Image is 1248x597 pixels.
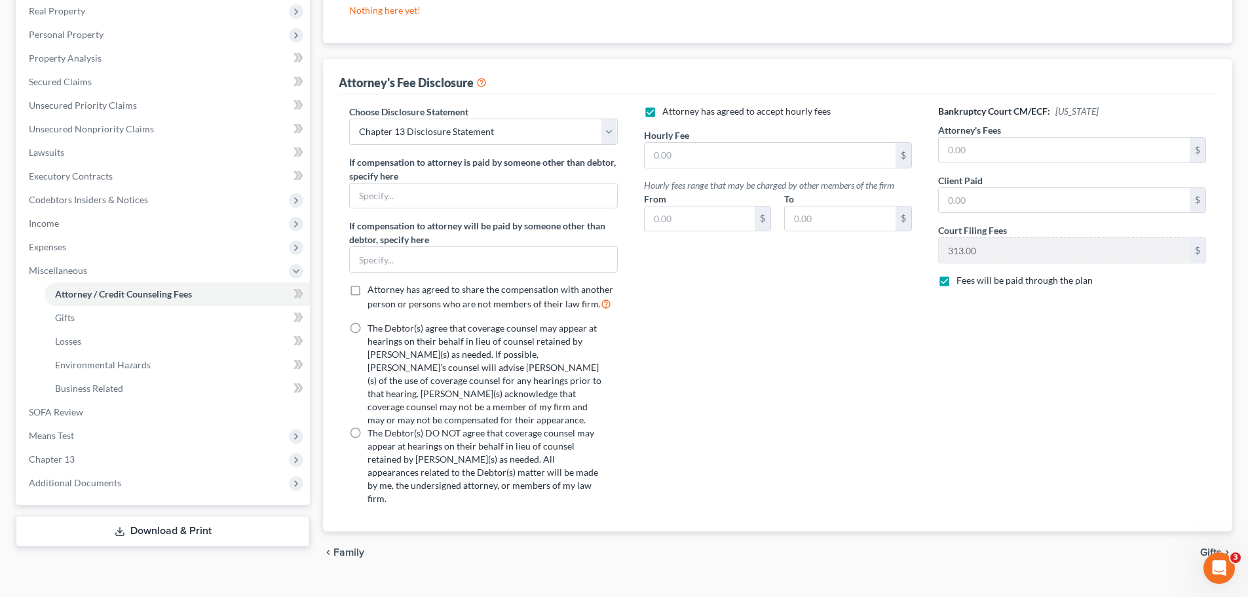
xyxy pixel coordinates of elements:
[18,70,310,94] a: Secured Claims
[333,547,364,558] span: Family
[18,94,310,117] a: Unsecured Priority Claims
[644,128,689,142] label: Hourly Fee
[896,143,911,168] div: $
[939,238,1190,263] input: 0.00
[18,141,310,164] a: Lawsuits
[18,400,310,424] a: SOFA Review
[29,406,83,417] span: SOFA Review
[55,383,123,394] span: Business Related
[29,123,154,134] span: Unsecured Nonpriority Claims
[18,164,310,188] a: Executory Contracts
[18,117,310,141] a: Unsecured Nonpriority Claims
[29,52,102,64] span: Property Analysis
[349,219,617,246] label: If compensation to attorney will be paid by someone other than debtor, specify here
[18,47,310,70] a: Property Analysis
[645,143,896,168] input: 0.00
[29,265,87,276] span: Miscellaneous
[29,218,59,229] span: Income
[1190,188,1205,213] div: $
[349,155,617,183] label: If compensation to attorney is paid by someone other than debtor, specify here
[349,4,1206,17] p: Nothing here yet!
[644,192,666,206] label: From
[896,206,911,231] div: $
[1203,552,1235,584] iframe: Intercom live chat
[645,206,755,231] input: 0.00
[938,223,1007,237] label: Court Filing Fees
[45,377,310,400] a: Business Related
[29,100,137,111] span: Unsecured Priority Claims
[1190,238,1205,263] div: $
[1055,106,1099,117] span: [US_STATE]
[45,306,310,330] a: Gifts
[29,170,113,182] span: Executory Contracts
[662,106,831,117] span: Attorney has agreed to accept hourly fees
[939,188,1190,213] input: 0.00
[1230,552,1241,563] span: 3
[29,29,104,40] span: Personal Property
[16,516,310,547] a: Download & Print
[938,105,1206,118] h6: Bankruptcy Court CM/ECF:
[1190,138,1205,163] div: $
[55,288,192,299] span: Attorney / Credit Counseling Fees
[785,206,896,231] input: 0.00
[29,241,66,252] span: Expenses
[1200,547,1232,558] button: Gifts chevron_right
[368,322,601,427] label: The Debtor(s) agree that coverage counsel may appear at hearings on their behalf in lieu of couns...
[350,247,616,272] input: Specify...
[29,453,75,465] span: Chapter 13
[368,427,601,505] label: The Debtor(s) DO NOT agree that coverage counsel may appear at hearings on their behalf in lieu o...
[938,174,983,187] label: Client Paid
[644,179,912,192] div: Hourly fees range that may be charged by other members of the firm
[29,430,74,441] span: Means Test
[939,138,1190,163] input: 0.00
[938,123,1001,137] label: Attorney's Fees
[349,105,468,119] label: Choose Disclosure Statement
[29,76,92,87] span: Secured Claims
[350,183,616,208] input: Specify...
[29,147,64,158] span: Lawsuits
[323,547,333,558] i: chevron_left
[45,353,310,377] a: Environmental Hazards
[55,312,75,323] span: Gifts
[1222,547,1232,558] i: chevron_right
[55,336,81,347] span: Losses
[55,359,151,370] span: Environmental Hazards
[323,547,364,558] button: chevron_left Family
[755,206,770,231] div: $
[45,330,310,353] a: Losses
[956,275,1093,286] span: Fees will be paid through the plan
[29,5,85,16] span: Real Property
[339,75,487,90] div: Attorney's Fee Disclosure
[784,192,794,206] label: To
[29,194,148,205] span: Codebtors Insiders & Notices
[29,477,121,488] span: Additional Documents
[368,284,613,309] span: Attorney has agreed to share the compensation with another person or persons who are not members ...
[1200,547,1222,558] span: Gifts
[45,282,310,306] a: Attorney / Credit Counseling Fees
